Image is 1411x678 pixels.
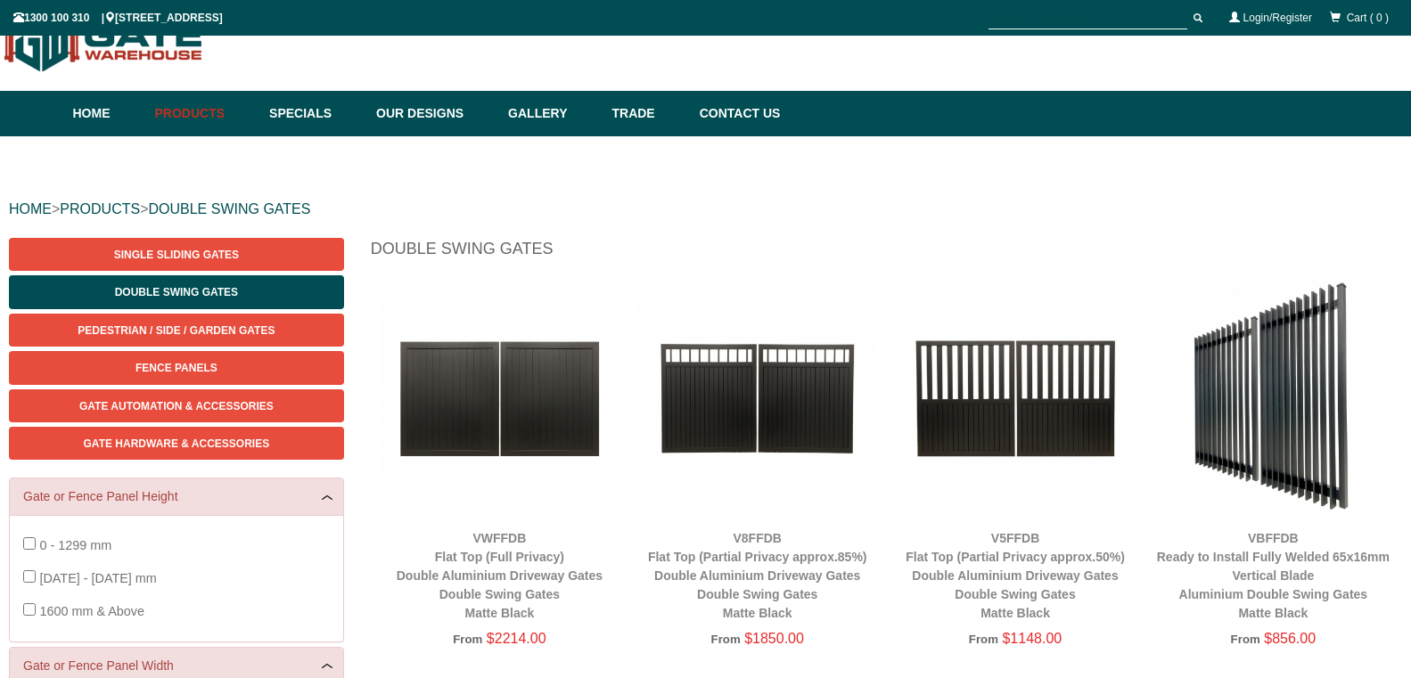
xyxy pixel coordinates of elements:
[1264,631,1316,646] span: $856.00
[453,633,482,646] span: From
[39,571,156,585] span: [DATE] - [DATE] mm
[711,633,741,646] span: From
[744,631,804,646] span: $1850.00
[648,531,867,620] a: V8FFDBFlat Top (Partial Privacy approx.85%)Double Aluminium Driveway GatesDouble Swing GatesMatte...
[691,91,781,136] a: Contact Us
[84,437,270,450] span: Gate Hardware & Accessories
[23,657,330,675] a: Gate or Fence Panel Width
[969,633,998,646] span: From
[1157,531,1390,620] a: VBFFDBReady to Install Fully Welded 65x16mm Vertical BladeAluminium Double Swing GatesMatte Black
[114,249,239,261] span: Single Sliding Gates
[1347,12,1389,24] span: Cart ( 0 )
[23,487,330,506] a: Gate or Fence Panel Height
[73,91,146,136] a: Home
[60,201,140,216] a: PRODUCTS
[637,278,877,518] img: V8FFDB - Flat Top (Partial Privacy approx.85%) - Double Aluminium Driveway Gates - Double Swing G...
[79,400,274,413] span: Gate Automation & Accessories
[1243,12,1312,24] a: Login/Register
[380,278,619,518] img: VWFFDB - Flat Top (Full Privacy) - Double Aluminium Driveway Gates - Double Swing Gates - Matte B...
[9,389,344,422] a: Gate Automation & Accessories
[39,604,144,618] span: 1600 mm & Above
[9,427,344,460] a: Gate Hardware & Accessories
[371,238,1402,269] h1: Double Swing Gates
[895,278,1135,518] img: V5FFDB - Flat Top (Partial Privacy approx.50%) - Double Aluminium Driveway Gates - Double Swing G...
[9,238,344,271] a: Single Sliding Gates
[148,201,310,216] a: DOUBLE SWING GATES
[146,91,261,136] a: Products
[989,7,1187,29] input: SEARCH PRODUCTS
[367,91,499,136] a: Our Designs
[9,351,344,384] a: Fence Panels
[9,181,1402,238] div: > >
[1231,633,1260,646] span: From
[906,531,1125,620] a: V5FFDBFlat Top (Partial Privacy approx.50%)Double Aluminium Driveway GatesDouble Swing GatesMatte...
[603,91,690,136] a: Trade
[135,362,217,374] span: Fence Panels
[115,286,238,298] span: Double Swing Gates
[260,91,367,136] a: Specials
[9,201,52,216] a: HOME
[78,324,275,337] span: Pedestrian / Side / Garden Gates
[39,538,111,552] span: 0 - 1299 mm
[9,275,344,308] a: Double Swing Gates
[1002,631,1062,646] span: $1148.00
[1153,278,1393,518] img: VBFFDB - Ready to Install Fully Welded 65x16mm Vertical Blade - Aluminium Double Swing Gates - Ma...
[499,91,603,136] a: Gallery
[397,531,603,620] a: VWFFDBFlat Top (Full Privacy)Double Aluminium Driveway GatesDouble Swing GatesMatte Black
[9,314,344,347] a: Pedestrian / Side / Garden Gates
[13,12,223,24] span: 1300 100 310 | [STREET_ADDRESS]
[487,631,546,646] span: $2214.00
